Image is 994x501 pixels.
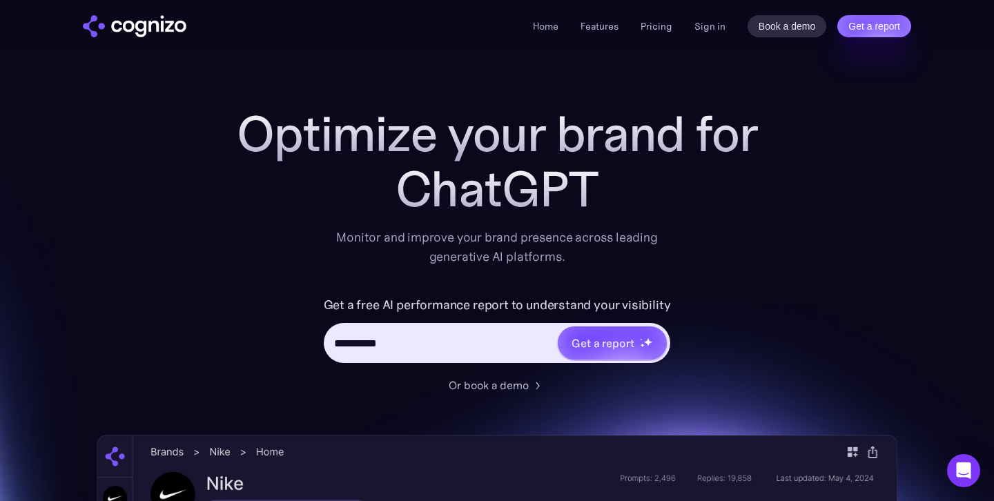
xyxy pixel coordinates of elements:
[748,15,827,37] a: Book a demo
[837,15,911,37] a: Get a report
[572,335,634,351] div: Get a report
[643,337,652,346] img: star
[449,377,529,393] div: Or book a demo
[556,325,668,361] a: Get a reportstarstarstar
[324,294,671,370] form: Hero URL Input Form
[640,343,645,348] img: star
[221,106,773,161] h1: Optimize your brand for
[640,338,642,340] img: star
[221,161,773,217] div: ChatGPT
[581,20,618,32] a: Features
[327,228,667,266] div: Monitor and improve your brand presence across leading generative AI platforms.
[533,20,558,32] a: Home
[947,454,980,487] div: Open Intercom Messenger
[694,18,725,35] a: Sign in
[324,294,671,316] label: Get a free AI performance report to understand your visibility
[83,15,186,37] img: cognizo logo
[641,20,672,32] a: Pricing
[449,377,545,393] a: Or book a demo
[83,15,186,37] a: home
